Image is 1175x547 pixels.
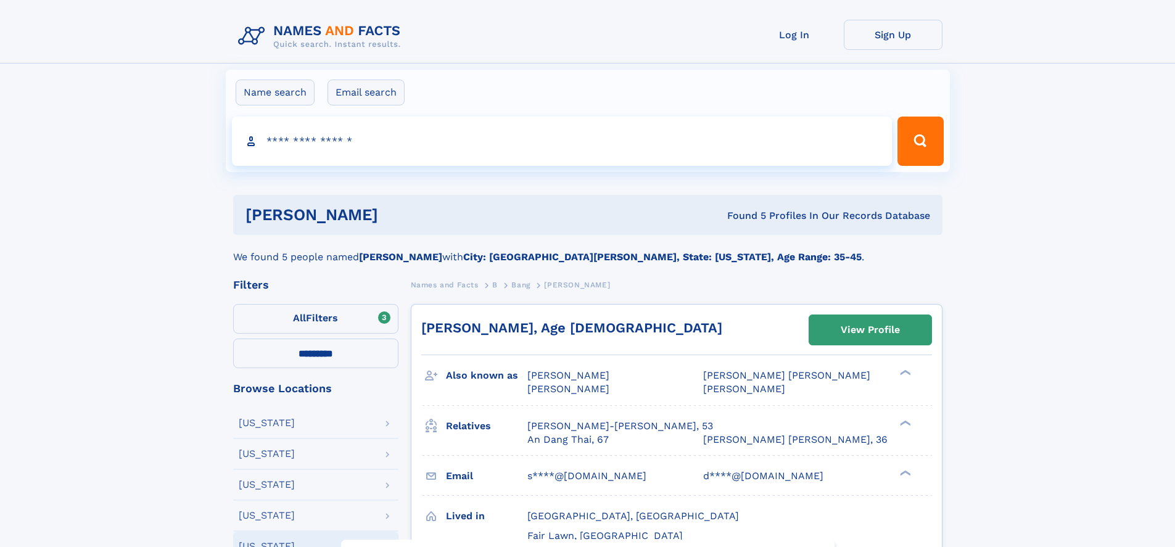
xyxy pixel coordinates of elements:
span: [PERSON_NAME] [703,383,785,395]
a: [PERSON_NAME]-[PERSON_NAME], 53 [527,419,713,433]
div: Browse Locations [233,383,398,394]
div: [US_STATE] [239,480,295,490]
a: [PERSON_NAME] [PERSON_NAME], 36 [703,433,888,446]
span: [PERSON_NAME] [544,281,610,289]
button: Search Button [897,117,943,166]
span: B [492,281,498,289]
span: [GEOGRAPHIC_DATA], [GEOGRAPHIC_DATA] [527,510,739,522]
span: All [293,312,306,324]
a: An Dang Thai, 67 [527,433,609,446]
img: Logo Names and Facts [233,20,411,53]
h1: [PERSON_NAME] [245,207,553,223]
input: search input [232,117,893,166]
div: We found 5 people named with . [233,235,942,265]
span: Fair Lawn, [GEOGRAPHIC_DATA] [527,530,683,541]
label: Name search [236,80,315,105]
a: Bang [511,277,530,292]
h3: Email [446,466,527,487]
div: [US_STATE] [239,449,295,459]
label: Filters [233,304,398,334]
span: Bang [511,281,530,289]
div: [US_STATE] [239,511,295,520]
b: [PERSON_NAME] [359,251,442,263]
div: [US_STATE] [239,418,295,428]
div: ❯ [897,419,912,427]
a: B [492,277,498,292]
a: Names and Facts [411,277,479,292]
h3: Also known as [446,365,527,386]
div: Found 5 Profiles In Our Records Database [553,209,930,223]
h3: Lived in [446,506,527,527]
div: ❯ [897,369,912,377]
a: View Profile [809,315,931,345]
span: [PERSON_NAME] [527,383,609,395]
b: City: [GEOGRAPHIC_DATA][PERSON_NAME], State: [US_STATE], Age Range: 35-45 [463,251,862,263]
div: View Profile [841,316,900,344]
h3: Relatives [446,416,527,437]
label: Email search [328,80,405,105]
a: Log In [745,20,844,50]
div: ❯ [897,469,912,477]
span: [PERSON_NAME] [527,369,609,381]
a: Sign Up [844,20,942,50]
div: Filters [233,279,398,290]
span: [PERSON_NAME] [PERSON_NAME] [703,369,870,381]
a: [PERSON_NAME], Age [DEMOGRAPHIC_DATA] [421,320,722,335]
